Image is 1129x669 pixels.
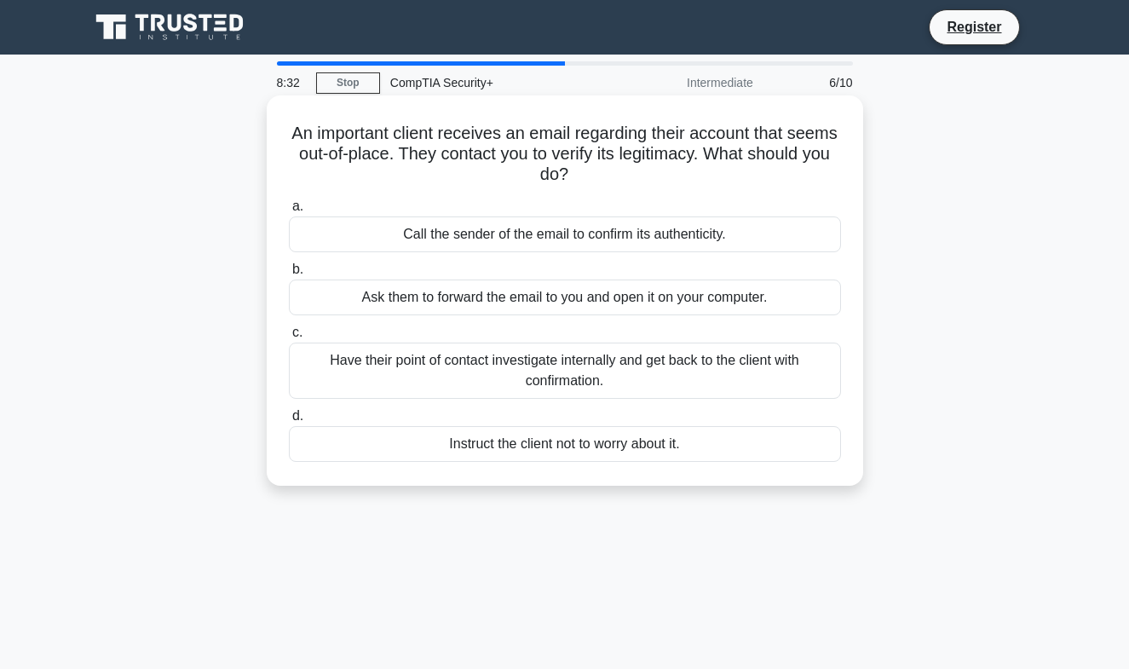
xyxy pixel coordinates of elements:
[380,66,614,100] div: CompTIA Security+
[289,343,841,399] div: Have their point of contact investigate internally and get back to the client with confirmation.
[763,66,863,100] div: 6/10
[289,280,841,315] div: Ask them to forward the email to you and open it on your computer.
[289,216,841,252] div: Call the sender of the email to confirm its authenticity.
[292,325,302,339] span: c.
[292,199,303,213] span: a.
[292,408,303,423] span: d.
[289,426,841,462] div: Instruct the client not to worry about it.
[292,262,303,276] span: b.
[267,66,316,100] div: 8:32
[936,16,1011,37] a: Register
[316,72,380,94] a: Stop
[614,66,763,100] div: Intermediate
[287,123,843,186] h5: An important client receives an email regarding their account that seems out-of-place. They conta...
